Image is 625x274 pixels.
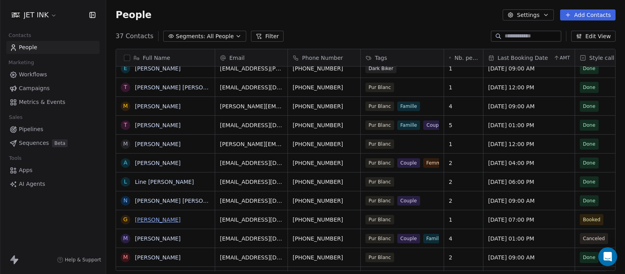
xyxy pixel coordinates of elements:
[135,141,181,147] a: [PERSON_NAME]
[365,158,394,168] span: Pur Blanc
[123,253,128,261] div: M
[503,9,553,20] button: Settings
[293,65,356,72] span: [PHONE_NUMBER]
[116,31,153,41] span: 37 Contacts
[19,180,45,188] span: AI Agents
[423,158,469,168] span: Femme enceinte
[5,30,35,41] span: Contacts
[6,96,100,109] a: Metrics & Events
[488,235,570,243] span: [DATE] 01:00 PM
[19,84,50,93] span: Campaigns
[488,140,570,148] span: [DATE] 12:00 PM
[449,178,478,186] span: 2
[19,70,47,79] span: Workflows
[293,121,356,129] span: [PHONE_NUMBER]
[207,32,234,41] span: All People
[293,140,356,148] span: [PHONE_NUMBER]
[397,234,420,243] span: Couple
[397,102,420,111] span: Famille
[220,254,283,261] span: [EMAIL_ADDRESS][DOMAIN_NAME]
[365,64,396,73] span: Dark Biker
[488,197,570,205] span: [DATE] 09:00 AM
[293,197,356,205] span: [PHONE_NUMBER]
[124,196,127,205] div: N
[124,215,128,224] div: G
[135,103,181,109] a: [PERSON_NAME]
[135,198,228,204] a: [PERSON_NAME] [PERSON_NAME]
[9,8,59,22] button: JET INK
[560,55,570,61] span: AMT
[124,64,127,72] div: E
[397,196,420,205] span: Couple
[583,254,596,261] span: Done
[124,83,127,91] div: T
[135,217,181,223] a: [PERSON_NAME]
[488,178,570,186] span: [DATE] 06:00 PM
[583,197,596,205] span: Done
[293,102,356,110] span: [PHONE_NUMBER]
[143,54,170,62] span: Full Name
[135,160,181,166] a: [PERSON_NAME]
[19,166,33,174] span: Apps
[365,234,394,243] span: Pur Blanc
[488,254,570,261] span: [DATE] 09:00 AM
[488,102,570,110] span: [DATE] 09:00 AM
[483,49,575,66] div: Last Booking DateAMT
[583,159,596,167] span: Done
[57,257,101,263] a: Help & Support
[454,54,478,62] span: Nb. people in portrait
[220,235,283,243] span: [EMAIL_ADDRESS][DOMAIN_NAME]
[423,234,446,243] span: Famille
[135,235,181,242] a: [PERSON_NAME]
[583,83,596,91] span: Done
[220,178,283,186] span: [EMAIL_ADDRESS][DOMAIN_NAME]
[19,125,43,133] span: Pipelines
[498,54,548,62] span: Last Booking Date
[488,159,570,167] span: [DATE] 04:00 PM
[124,159,127,167] div: A
[365,102,394,111] span: Pur Blanc
[560,9,616,20] button: Add Contacts
[5,57,37,68] span: Marketing
[251,31,284,42] button: Filter
[589,54,614,62] span: Style call
[365,196,394,205] span: Pur Blanc
[365,215,394,224] span: Pur Blanc
[220,121,283,129] span: [EMAIL_ADDRESS][DOMAIN_NAME]
[583,178,596,186] span: Done
[397,158,420,168] span: Couple
[583,216,600,224] span: Booked
[449,235,478,243] span: 4
[229,54,245,62] span: Email
[6,111,26,123] span: Sales
[116,9,151,21] span: People
[6,178,100,191] a: AI Agents
[220,65,283,72] span: [EMAIL_ADDRESS][PERSON_NAME][DOMAIN_NAME]
[123,140,128,148] div: M
[220,216,283,224] span: [EMAIL_ADDRESS][DOMAIN_NAME]
[293,235,356,243] span: [PHONE_NUMBER]
[361,49,444,66] div: Tags
[488,216,570,224] span: [DATE] 07:00 PM
[123,234,128,243] div: M
[135,254,181,261] a: [PERSON_NAME]
[449,140,478,148] span: 1
[365,120,394,130] span: Pur Blanc
[449,197,478,205] span: 2
[293,178,356,186] span: [PHONE_NUMBER]
[220,159,283,167] span: [EMAIL_ADDRESS][DOMAIN_NAME]
[135,179,194,185] a: Line [PERSON_NAME]
[293,254,356,261] span: [PHONE_NUMBER]
[583,121,596,129] span: Done
[449,254,478,261] span: 2
[11,10,20,20] img: JET%20INK%20Metal.png
[583,65,596,72] span: Done
[6,137,100,150] a: SequencesBeta
[135,122,181,128] a: [PERSON_NAME]
[6,123,100,136] a: Pipelines
[123,102,128,110] div: M
[365,177,394,187] span: Pur Blanc
[449,216,478,224] span: 1
[6,68,100,81] a: Workflows
[583,140,596,148] span: Done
